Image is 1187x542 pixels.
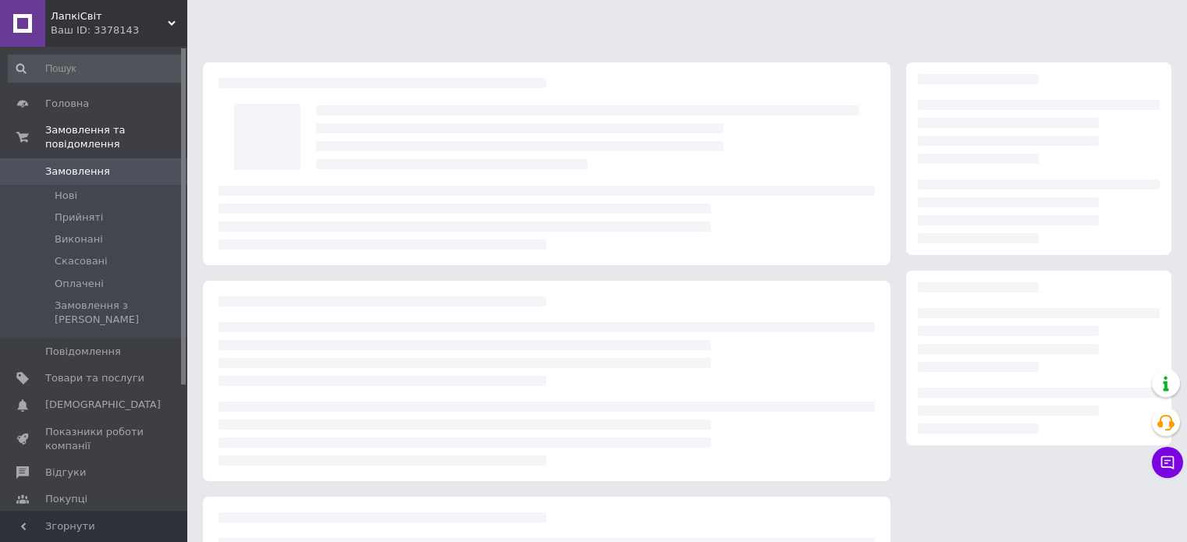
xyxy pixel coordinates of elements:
span: Показники роботи компанії [45,425,144,453]
span: Оплачені [55,277,104,291]
span: Замовлення та повідомлення [45,123,187,151]
span: Скасовані [55,254,108,268]
input: Пошук [8,55,184,83]
span: Товари та послуги [45,371,144,385]
span: Прийняті [55,211,103,225]
span: Відгуки [45,466,86,480]
span: Замовлення [45,165,110,179]
span: Повідомлення [45,345,121,359]
span: Головна [45,97,89,111]
span: Покупці [45,492,87,506]
button: Чат з покупцем [1152,447,1183,478]
span: Виконані [55,232,103,246]
div: Ваш ID: 3378143 [51,23,187,37]
span: [DEMOGRAPHIC_DATA] [45,398,161,412]
span: Нові [55,189,77,203]
span: ЛапкіСвіт [51,9,168,23]
span: Замовлення з [PERSON_NAME] [55,299,183,327]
